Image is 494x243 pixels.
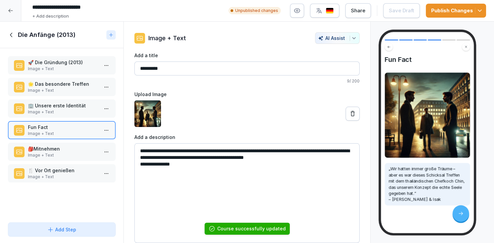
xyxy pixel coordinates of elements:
[28,167,98,174] p: 🍴 Vor Ort genießen
[134,78,360,84] p: 9 / 200
[385,72,470,158] img: Image and Text preview image
[28,66,98,72] p: Image + Text
[134,52,360,59] label: Add a title
[28,131,98,137] p: Image + Text
[217,225,286,232] div: Course successfully updated
[28,145,98,152] p: 🎒Mitnehmen
[18,31,76,39] h1: Die Anfänge (2013)
[28,80,98,87] p: 🌟 Das besondere Treffen
[134,134,360,141] label: Add a description
[8,143,115,161] div: 🎒MitnehmenImage + Text
[235,8,278,14] p: Unpublished changes
[345,3,371,18] button: Share
[8,99,115,118] div: 🏢 Unsere erste IdentitätImage + Text
[431,7,481,14] div: Publish Changes
[47,226,76,233] div: Add Step
[134,100,161,127] img: w07rpepw82ckxmxfk0hd1u9g.png
[28,102,98,109] p: 🏢 Unsere erste Identität
[134,91,360,98] label: Upload Image
[385,56,470,63] h4: Fun Fact
[28,59,98,66] p: 🚀 Die Gründung (2013)
[326,8,334,14] img: de.svg
[318,35,357,41] div: AI Assist
[28,174,98,180] p: Image + Text
[389,166,466,203] p: „Wir hatten immer große Träume – aber es war dieses Schicksal Treffen mit dem thailändischen Chef...
[426,4,486,18] button: Publish Changes
[28,152,98,158] p: Image + Text
[8,56,115,74] div: 🚀 Die Gründung (2013)Image + Text
[32,13,69,20] p: + Add description
[8,78,115,96] div: 🌟 Das besondere TreffenImage + Text
[8,164,115,182] div: 🍴 Vor Ort genießenImage + Text
[8,121,115,139] div: Fun FactImage + Text
[351,7,365,14] div: Share
[28,109,98,115] p: Image + Text
[383,3,420,18] button: Save Draft
[389,7,414,14] div: Save Draft
[315,32,360,44] button: AI Assist
[28,87,98,93] p: Image + Text
[28,124,98,131] p: Fun Fact
[8,222,115,237] button: Add Step
[148,34,186,43] p: Image + Text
